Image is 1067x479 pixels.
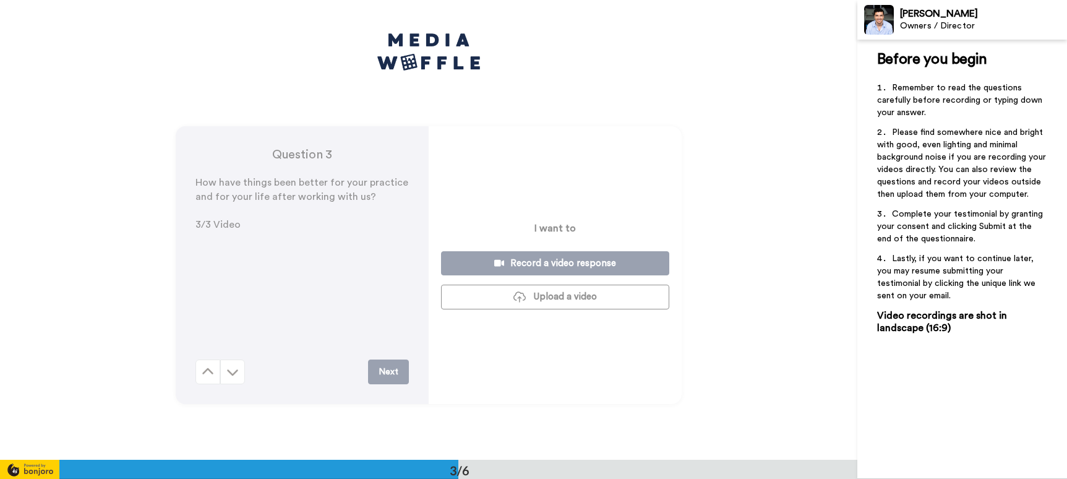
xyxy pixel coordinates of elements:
span: Before you begin [877,52,987,67]
button: Next [368,360,409,384]
div: Record a video response [451,257,659,270]
button: Record a video response [441,251,669,275]
span: Lastly, if you want to continue later, you may resume submitting your testimonial by clicking the... [877,254,1038,300]
span: Remember to read the questions carefully before recording or typing down your answer. [877,84,1045,117]
div: Owners / Director [900,21,1066,32]
h4: Question 3 [195,146,409,163]
div: 3/6 [430,462,489,479]
span: Video recordings are shot in landscape (16:9) [877,311,1009,333]
button: Upload a video [441,285,669,309]
p: I want to [534,221,576,236]
div: [PERSON_NAME] [900,8,1066,20]
img: Profile Image [864,5,894,35]
span: 3/3 Video [195,220,241,230]
span: How have things been better for your practice and for your life after working with us? [195,178,411,202]
span: Complete your testimonial by granting your consent and clicking Submit at the end of the question... [877,210,1045,243]
span: Please find somewhere nice and bright with good, even lighting and minimal background noise if yo... [877,128,1048,199]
